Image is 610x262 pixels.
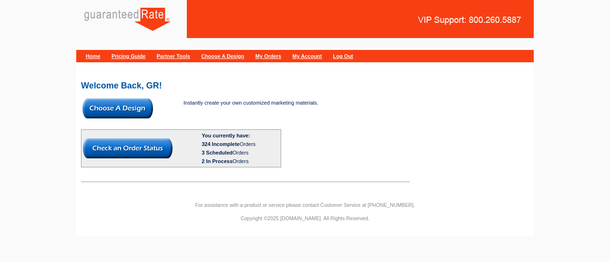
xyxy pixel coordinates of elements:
[201,53,244,59] a: Choose A Design
[202,150,233,155] span: 3 Scheduled
[202,133,250,138] b: You currently have:
[202,140,279,165] div: Orders Orders Orders
[112,53,146,59] a: Pricing Guide
[82,98,153,118] img: button-choose-design.gif
[255,53,281,59] a: My Orders
[202,141,239,147] span: 324 Incomplete
[333,53,353,59] a: Log Out
[86,53,101,59] a: Home
[157,53,190,59] a: Partner Tools
[76,201,534,209] p: For assistance with a product or service please contact Customer Service at [PHONE_NUMBER].
[76,214,534,223] p: Copyright ©2025 [DOMAIN_NAME]. All Rights Reserved.
[183,100,318,106] span: Instantly create your own customized marketing materials.
[83,138,173,158] img: button-check-order-status.gif
[81,81,529,90] h2: Welcome Back, GR!
[293,53,322,59] a: My Account
[202,158,233,164] span: 2 In Process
